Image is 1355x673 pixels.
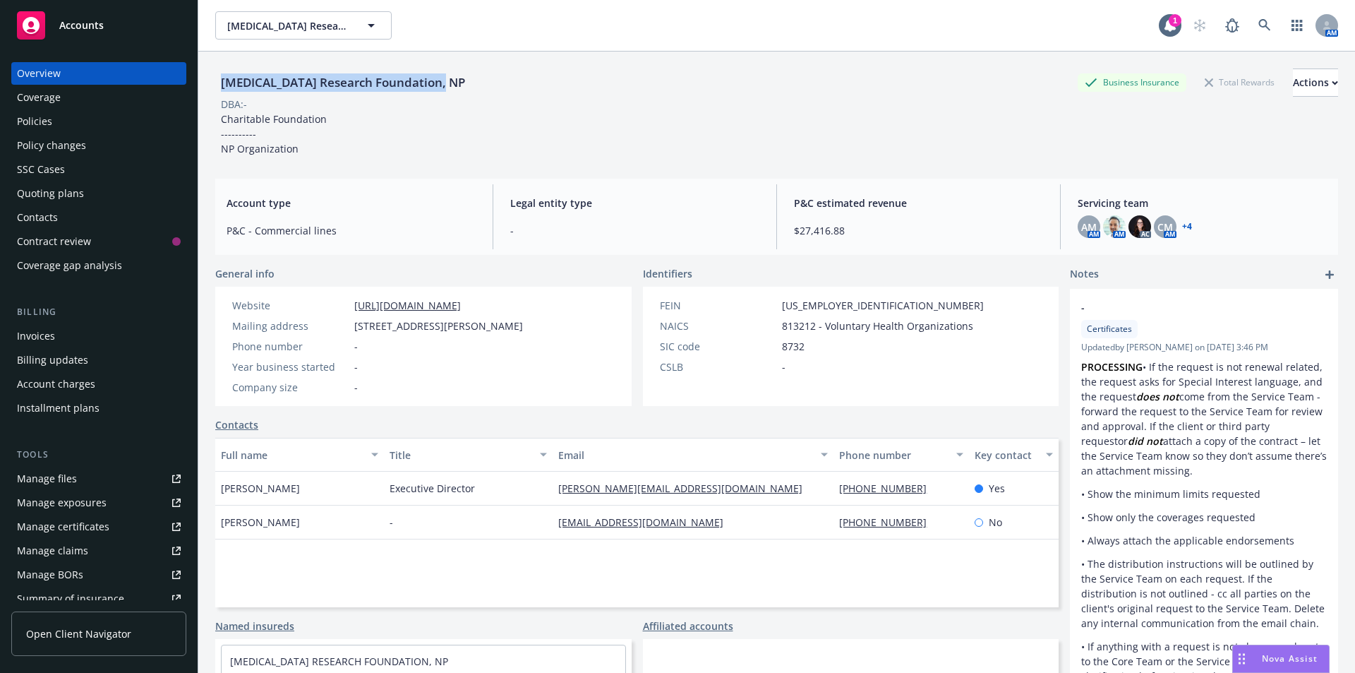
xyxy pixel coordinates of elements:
[215,11,392,40] button: [MEDICAL_DATA] Research Foundation, NP
[1087,323,1132,335] span: Certificates
[354,299,461,312] a: [URL][DOMAIN_NAME]
[215,417,258,432] a: Contacts
[1070,266,1099,283] span: Notes
[221,448,363,463] div: Full name
[969,438,1059,472] button: Key contact
[1321,266,1338,283] a: add
[558,448,812,463] div: Email
[833,438,968,472] button: Phone number
[989,481,1005,496] span: Yes
[510,196,759,210] span: Legal entity type
[17,349,88,371] div: Billing updates
[17,158,65,181] div: SSC Cases
[1081,359,1327,478] p: • If the request is not renewal related, the request asks for Special Interest language, and the ...
[1198,73,1282,91] div: Total Rewards
[11,349,186,371] a: Billing updates
[660,339,776,354] div: SIC code
[1218,11,1246,40] a: Report a Bug
[1232,645,1330,673] button: Nova Assist
[1081,341,1327,354] span: Updated by [PERSON_NAME] on [DATE] 3:46 PM
[1169,12,1181,25] div: 1
[11,134,186,157] a: Policy changes
[1081,556,1327,631] p: • The distribution instructions will be outlined by the Service Team on each request. If the dist...
[17,540,88,562] div: Manage claims
[354,318,523,333] span: [STREET_ADDRESS][PERSON_NAME]
[794,223,1043,238] span: $27,416.88
[1186,11,1214,40] a: Start snowing
[232,318,349,333] div: Mailing address
[11,448,186,462] div: Tools
[660,298,776,313] div: FEIN
[232,298,349,313] div: Website
[1233,645,1251,672] div: Drag to move
[11,62,186,85] a: Overview
[11,397,186,419] a: Installment plans
[17,492,107,514] div: Manage exposures
[215,73,471,92] div: [MEDICAL_DATA] Research Foundation, NP
[384,438,553,472] button: Title
[1081,360,1143,374] strong: PROCESSING
[11,516,186,538] a: Manage certificates
[782,298,984,313] span: [US_EMPLOYER_IDENTIFICATION_NUMBER]
[11,86,186,109] a: Coverage
[839,482,938,495] a: [PHONE_NUMBER]
[11,564,186,586] a: Manage BORs
[1081,510,1327,525] p: • Show only the coverages requested
[643,619,733,633] a: Affiliated accounts
[17,325,55,347] div: Invoices
[390,481,475,496] span: Executive Director
[227,223,476,238] span: P&C - Commercial lines
[11,325,186,347] a: Invoices
[11,492,186,514] a: Manage exposures
[782,339,805,354] span: 8732
[558,516,735,529] a: [EMAIL_ADDRESS][DOMAIN_NAME]
[11,110,186,133] a: Policies
[1078,73,1186,91] div: Business Insurance
[1283,11,1311,40] a: Switch app
[1103,215,1126,238] img: photo
[232,339,349,354] div: Phone number
[354,359,358,374] span: -
[221,112,327,155] span: Charitable Foundation ---------- NP Organization
[1293,69,1338,96] div: Actions
[11,254,186,277] a: Coverage gap analysis
[1081,300,1290,315] span: -
[17,516,109,538] div: Manage certificates
[553,438,833,472] button: Email
[17,182,84,205] div: Quoting plans
[17,62,61,85] div: Overview
[1293,69,1338,97] button: Actions
[17,373,95,395] div: Account charges
[11,305,186,319] div: Billing
[17,564,83,586] div: Manage BORs
[975,448,1037,463] div: Key contact
[11,230,186,253] a: Contract review
[1128,434,1163,448] em: did not
[230,655,448,668] a: [MEDICAL_DATA] RESEARCH FOUNDATION, NP
[643,266,692,281] span: Identifiers
[839,516,938,529] a: [PHONE_NUMBER]
[390,448,531,463] div: Title
[215,619,294,633] a: Named insureds
[1081,533,1327,548] p: • Always attach the applicable endorsements
[1081,220,1097,234] span: AM
[17,110,52,133] div: Policies
[11,6,186,45] a: Accounts
[558,482,814,495] a: [PERSON_NAME][EMAIL_ADDRESS][DOMAIN_NAME]
[1251,11,1279,40] a: Search
[1136,390,1179,403] em: does not
[1128,215,1151,238] img: photo
[1262,653,1318,665] span: Nova Assist
[11,373,186,395] a: Account charges
[782,359,785,374] span: -
[354,339,358,354] span: -
[17,230,91,253] div: Contract review
[390,515,393,530] span: -
[232,359,349,374] div: Year business started
[1078,196,1327,210] span: Servicing team
[232,380,349,395] div: Company size
[17,588,124,610] div: Summary of insurance
[354,380,358,395] span: -
[17,467,77,490] div: Manage files
[11,588,186,610] a: Summary of insurance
